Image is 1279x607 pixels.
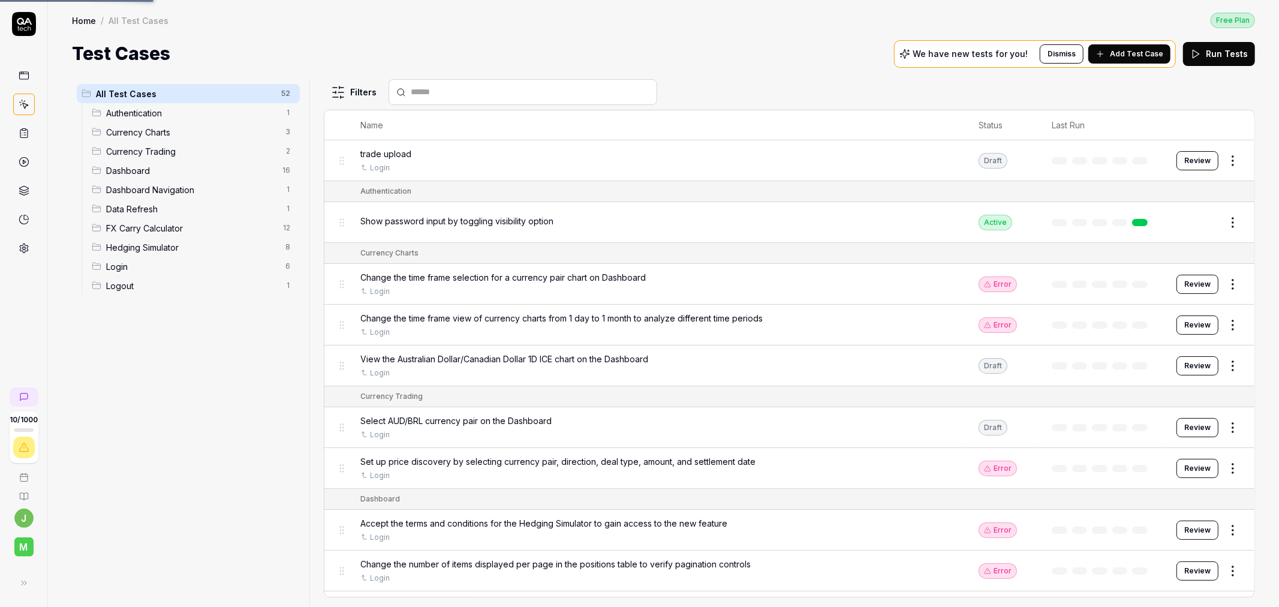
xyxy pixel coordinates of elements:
span: Currency Trading [106,145,278,158]
button: j [14,509,34,528]
span: Data Refresh [106,203,278,215]
button: Error [979,317,1017,333]
a: Login [370,327,390,338]
span: 1 [281,278,295,293]
span: 8 [281,240,295,254]
tr: Show password input by toggling visibility optionActive [324,202,1254,243]
tr: Change the time frame view of currency charts from 1 day to 1 month to analyze different time per... [324,305,1254,345]
button: Run Tests [1183,42,1255,66]
div: Drag to reorderLogout1 [87,276,300,295]
div: Drag to reorderHedging Simulator8 [87,238,300,257]
button: Review [1176,356,1218,375]
tr: Change the number of items displayed per page in the positions table to verify pagination control... [324,551,1254,591]
a: Login [370,470,390,481]
div: Draft [979,358,1007,374]
span: 12 [278,221,295,235]
a: Login [370,429,390,440]
span: All Test Cases [96,88,274,100]
div: Draft [979,420,1007,435]
span: View the Australian Dollar/Canadian Dollar 1D ICE chart on the Dashboard [360,353,648,365]
button: Review [1176,521,1218,540]
tr: trade uploadLoginDraftReview [324,140,1254,181]
button: Review [1176,151,1218,170]
span: Currency Charts [106,126,278,139]
button: Filters [324,80,384,104]
button: Error [979,563,1017,579]
tr: Accept the terms and conditions for the Hedging Simulator to gain access to the new featureLoginE... [324,510,1254,551]
a: Login [370,573,390,584]
span: Change the number of items displayed per page in the positions table to verify pagination controls [360,558,751,570]
span: Accept the terms and conditions for the Hedging Simulator to gain access to the new feature [360,517,727,530]
span: 10 / 1000 [10,416,38,423]
tr: Change the time frame selection for a currency pair chart on DashboardLoginErrorReview [324,264,1254,305]
div: Free Plan [1211,13,1255,28]
div: / [101,14,104,26]
tr: View the Australian Dollar/Canadian Dollar 1D ICE chart on the DashboardLoginDraftReview [324,345,1254,386]
div: Drag to reorderLogin6 [87,257,300,276]
div: Currency Charts [360,248,419,259]
th: Last Run [1040,110,1164,140]
span: Dashboard Navigation [106,184,278,196]
button: M [5,528,43,559]
button: Error [979,461,1017,476]
button: Add Test Case [1088,44,1170,64]
tr: Set up price discovery by selecting currency pair, direction, deal type, amount, and settlement d... [324,448,1254,489]
span: 16 [278,163,295,178]
button: Review [1176,275,1218,294]
button: Review [1176,459,1218,478]
th: Status [967,110,1040,140]
span: FX Carry Calculator [106,222,276,235]
button: Dismiss [1040,44,1084,64]
span: M [14,537,34,557]
div: Drag to reorderDashboard16 [87,161,300,180]
span: Change the time frame view of currency charts from 1 day to 1 month to analyze different time per... [360,312,763,324]
span: Hedging Simulator [106,241,278,254]
span: 1 [281,182,295,197]
button: Review [1176,418,1218,437]
a: Login [370,368,390,378]
h1: Test Cases [72,40,170,67]
span: Add Test Case [1110,49,1163,59]
div: All Test Cases [109,14,168,26]
p: We have new tests for you! [913,50,1028,58]
button: Review [1176,561,1218,581]
div: Active [979,215,1012,230]
button: Error [979,522,1017,538]
div: Drag to reorderDashboard Navigation1 [87,180,300,199]
span: 1 [281,106,295,120]
span: 52 [276,86,295,101]
button: Free Plan [1211,12,1255,28]
span: 1 [281,202,295,216]
div: Dashboard [360,494,400,504]
a: Login [370,163,390,173]
div: Drag to reorderCurrency Charts3 [87,122,300,142]
a: Book a call with us [5,463,43,482]
span: Show password input by toggling visibility option [360,215,553,227]
a: Documentation [5,482,43,501]
a: Login [370,286,390,297]
tr: Select AUD/BRL currency pair on the DashboardLoginDraftReview [324,407,1254,448]
a: Login [370,532,390,543]
span: Login [106,260,278,273]
div: Drag to reorderAuthentication1 [87,103,300,122]
span: 6 [281,259,295,274]
div: Authentication [360,186,411,197]
th: Name [348,110,967,140]
button: Error [979,277,1017,292]
span: trade upload [360,148,411,160]
button: Review [1176,315,1218,335]
a: Home [72,14,96,26]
